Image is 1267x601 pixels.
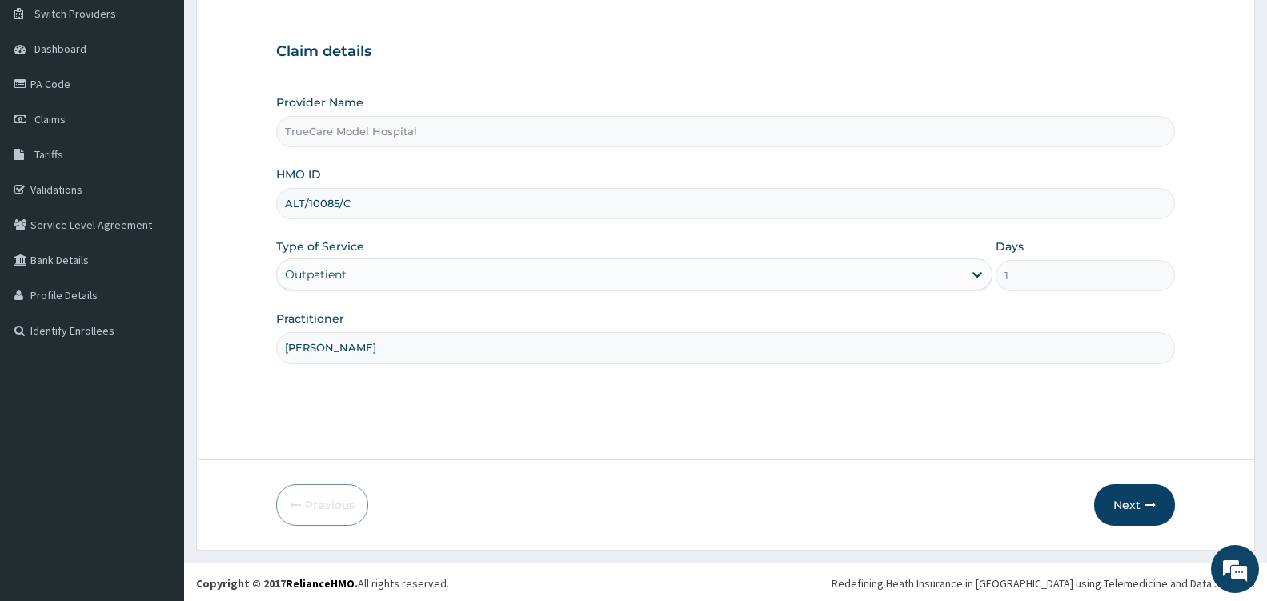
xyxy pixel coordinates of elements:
[276,484,368,526] button: Previous
[996,238,1024,254] label: Days
[285,266,347,282] div: Outpatient
[34,6,116,21] span: Switch Providers
[34,147,63,162] span: Tariffs
[34,112,66,126] span: Claims
[276,188,1175,219] input: Enter HMO ID
[832,575,1255,591] div: Redefining Heath Insurance in [GEOGRAPHIC_DATA] using Telemedicine and Data Science!
[276,166,321,182] label: HMO ID
[1094,484,1175,526] button: Next
[276,332,1175,363] input: Enter Name
[276,43,1175,61] h3: Claim details
[276,94,363,110] label: Provider Name
[276,238,364,254] label: Type of Service
[263,8,301,46] div: Minimize live chat window
[276,311,344,327] label: Practitioner
[8,437,305,493] textarea: Type your message and hit 'Enter'
[196,576,358,591] strong: Copyright © 2017 .
[286,576,355,591] a: RelianceHMO
[83,90,269,110] div: Chat with us now
[34,42,86,56] span: Dashboard
[93,202,221,363] span: We're online!
[30,80,65,120] img: d_794563401_company_1708531726252_794563401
